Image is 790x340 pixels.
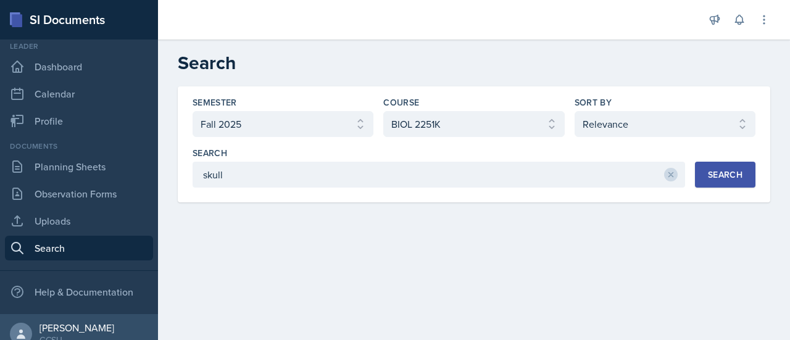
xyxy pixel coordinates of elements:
a: Dashboard [5,54,153,79]
a: Observation Forms [5,181,153,206]
input: Enter search phrase [193,162,685,188]
a: Profile [5,109,153,133]
label: Search [193,147,227,159]
h2: Search [178,52,770,74]
a: Search [5,236,153,260]
div: Documents [5,141,153,152]
div: Help & Documentation [5,280,153,304]
a: Calendar [5,81,153,106]
a: Planning Sheets [5,154,153,179]
div: Search [708,170,742,180]
label: Course [383,96,419,109]
div: [PERSON_NAME] [39,321,114,334]
div: Leader [5,41,153,52]
button: Search [695,162,755,188]
label: Sort By [575,96,612,109]
label: Semester [193,96,237,109]
a: Uploads [5,209,153,233]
